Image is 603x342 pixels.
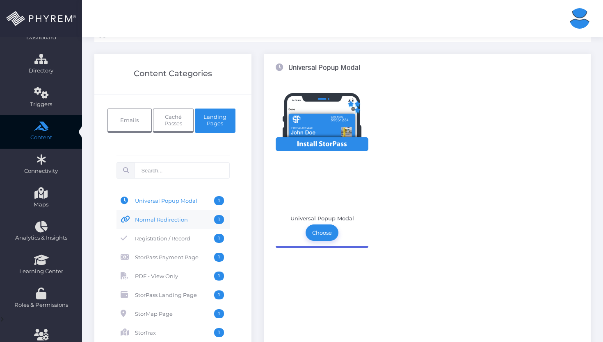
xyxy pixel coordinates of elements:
[116,267,230,285] a: PDF - View Only 1
[116,323,230,342] a: StorTrax 1
[5,67,77,75] span: Directory
[106,68,240,79] div: Content Categories
[116,191,230,210] a: Universal Popup Modal 1
[135,290,214,299] span: StorPass Landing Page
[135,196,214,205] span: Universal Popup Modal
[135,309,214,318] span: StorMap Page
[116,210,230,229] a: Normal Redirection 1
[5,267,77,276] span: Learning Center
[288,215,357,222] h6: Universal Popup Modal
[5,100,77,109] span: Triggers
[135,215,214,224] span: Normal Redirection
[135,253,214,262] span: StorPass Payment Page
[288,63,360,72] h3: Universal Popup Modal
[214,196,224,205] span: 1
[214,309,224,318] span: 1
[135,328,214,337] span: StorTrax
[5,134,77,142] span: Content
[34,201,48,209] span: Maps
[116,229,230,248] a: Registration / Record 1
[5,167,77,175] span: Connectivity
[120,117,139,123] span: Emails
[214,272,224,281] span: 1
[214,234,224,243] span: 1
[135,162,229,179] input: Search...
[214,215,224,224] span: 1
[26,34,56,42] span: Dashboard
[5,234,77,242] span: Analytics & Insights
[135,234,214,243] span: Registration / Record
[135,272,214,281] span: PDF - View Only
[306,224,338,241] a: Choose
[214,328,224,337] span: 1
[160,113,187,127] span: Caché Passes
[116,248,230,267] a: StorPass Payment Page 1
[214,253,224,262] span: 1
[116,304,230,323] a: StorMap Page 1
[201,113,229,127] span: Landing Pages
[214,290,224,299] span: 1
[116,285,230,304] a: StorPass Landing Page 1
[5,301,77,309] span: Roles & Permissions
